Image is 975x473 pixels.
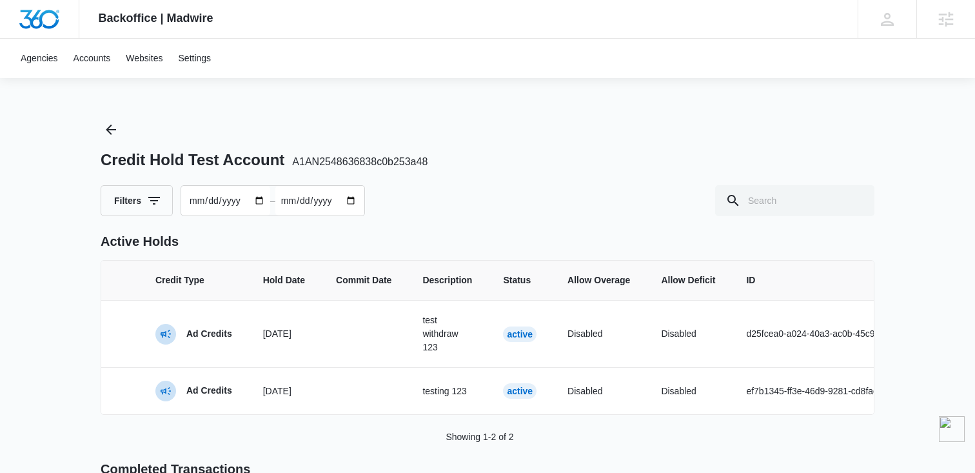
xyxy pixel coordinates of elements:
p: d25fcea0-a024-40a3-ac0b-45c974d45d3b [746,327,915,341]
p: Ad Credits [186,385,232,398]
p: testing 123 [422,385,472,398]
a: Websites [118,39,170,78]
span: Commit Date [336,274,391,287]
p: test withdraw 123 [422,314,472,354]
span: Description [422,274,472,287]
div: Active [503,327,537,342]
span: Allow Deficit [661,274,715,287]
p: ef7b1345-ff3e-46d9-9281-cd8fac6928f4 [746,385,915,398]
p: Active Holds [101,232,874,251]
p: Disabled [567,327,630,341]
a: Agencies [13,39,66,78]
p: [DATE] [263,327,305,341]
span: Credit Type [155,274,232,287]
h1: Credit Hold Test Account [101,150,428,170]
span: A1AN2548636838c0b253a48 [292,156,428,167]
p: Showing 1-2 of 2 [446,430,513,444]
span: Status [503,274,537,287]
input: Search [715,185,874,216]
p: Disabled [567,385,630,398]
a: Accounts [66,39,119,78]
span: ID [746,274,915,287]
p: Disabled [661,327,715,341]
div: Active [503,383,537,399]
button: Filters [101,185,173,216]
span: Hold Date [263,274,305,287]
span: – [270,194,275,208]
span: Backoffice | Madwire [99,12,213,25]
p: Ad Credits [186,328,232,341]
a: Settings [171,39,219,78]
button: Back [101,119,121,140]
p: Disabled [661,385,715,398]
p: [DATE] [263,385,305,398]
span: Allow Overage [567,274,630,287]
